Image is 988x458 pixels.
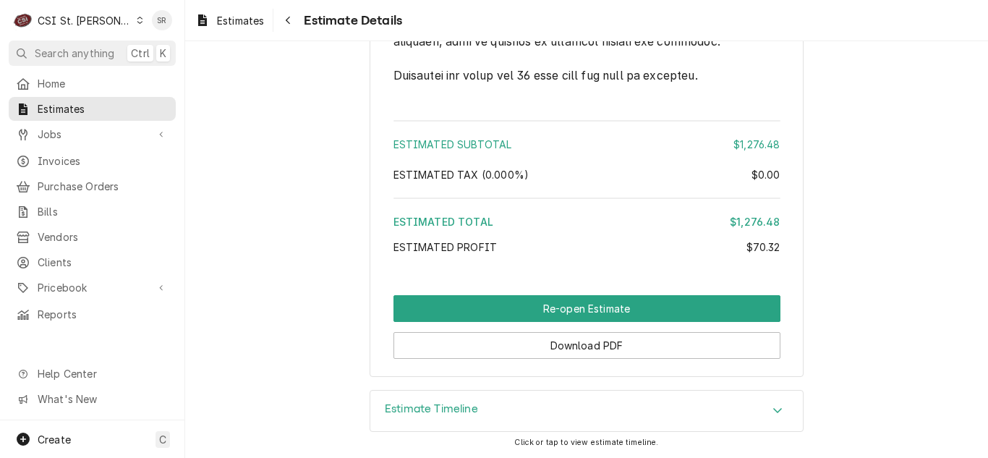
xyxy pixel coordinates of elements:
[370,391,803,431] div: Accordion Header
[38,153,169,169] span: Invoices
[751,167,780,182] div: $0.00
[38,76,169,91] span: Home
[370,390,804,432] div: Estimate Timeline
[393,167,780,182] div: Estimated Tax
[9,225,176,249] a: Vendors
[9,149,176,173] a: Invoices
[160,46,166,61] span: K
[9,174,176,198] a: Purchase Orders
[393,295,780,322] div: Button Group Row
[38,307,169,322] span: Reports
[159,432,166,447] span: C
[9,276,176,300] a: Go to Pricebook
[393,115,780,265] div: Amount Summary
[38,101,169,116] span: Estimates
[9,362,176,386] a: Go to Help Center
[730,214,780,229] div: $1,276.48
[393,239,780,255] div: Estimated Profit
[393,295,780,359] div: Button Group
[299,11,402,30] span: Estimate Details
[38,179,169,194] span: Purchase Orders
[393,169,529,181] span: Estimated Tax ( 0.000% )
[152,10,172,30] div: Stephani Roth's Avatar
[393,295,780,322] button: Re-open Estimate
[393,332,780,359] button: Download PDF
[9,302,176,326] a: Reports
[9,97,176,121] a: Estimates
[9,250,176,274] a: Clients
[38,13,132,28] div: CSI St. [PERSON_NAME]
[393,214,780,229] div: Estimated Total
[393,216,493,228] span: Estimated Total
[13,10,33,30] div: C
[38,280,147,295] span: Pricebook
[393,241,498,253] span: Estimated Profit
[38,127,147,142] span: Jobs
[9,122,176,146] a: Go to Jobs
[746,239,780,255] div: $70.32
[217,13,264,28] span: Estimates
[38,204,169,219] span: Bills
[38,433,71,446] span: Create
[393,138,512,150] span: Estimated Subtotal
[276,9,299,32] button: Navigate back
[385,402,478,416] h3: Estimate Timeline
[370,391,803,431] button: Accordion Details Expand Trigger
[38,229,169,245] span: Vendors
[733,137,780,152] div: $1,276.48
[393,322,780,359] div: Button Group Row
[393,137,780,152] div: Estimated Subtotal
[189,9,270,33] a: Estimates
[13,10,33,30] div: CSI St. Louis's Avatar
[9,387,176,411] a: Go to What's New
[9,200,176,224] a: Bills
[9,72,176,96] a: Home
[38,366,167,381] span: Help Center
[35,46,114,61] span: Search anything
[38,255,169,270] span: Clients
[152,10,172,30] div: SR
[9,41,176,66] button: Search anythingCtrlK
[514,438,658,447] span: Click or tap to view estimate timeline.
[131,46,150,61] span: Ctrl
[38,391,167,407] span: What's New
